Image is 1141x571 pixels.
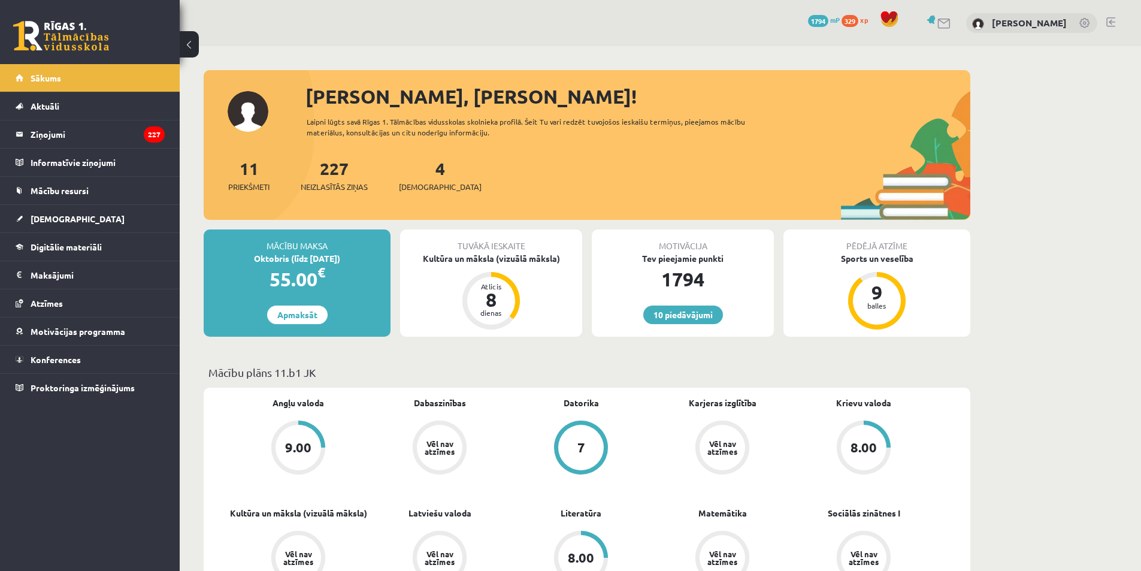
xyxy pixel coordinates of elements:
[577,441,585,454] div: 7
[16,261,165,289] a: Maksājumi
[285,441,311,454] div: 9.00
[400,252,582,265] div: Kultūra un māksla (vizuālā māksla)
[423,550,456,566] div: Vēl nav atzīmes
[228,421,369,477] a: 9.00
[208,364,966,380] p: Mācību plāns 11.b1 JK
[31,213,125,224] span: [DEMOGRAPHIC_DATA]
[267,306,328,324] a: Apmaksāt
[399,181,482,193] span: [DEMOGRAPHIC_DATA]
[230,507,367,519] a: Kultūra un māksla (vizuālā māksla)
[31,261,165,289] legend: Maksājumi
[847,550,880,566] div: Vēl nav atzīmes
[859,302,895,309] div: balles
[400,252,582,331] a: Kultūra un māksla (vizuālā māksla) Atlicis 8 dienas
[31,149,165,176] legend: Informatīvie ziņojumi
[473,283,509,290] div: Atlicis
[510,421,652,477] a: 7
[859,283,895,302] div: 9
[992,17,1067,29] a: [PERSON_NAME]
[808,15,828,27] span: 1794
[592,229,774,252] div: Motivācija
[561,507,601,519] a: Literatūra
[783,229,970,252] div: Pēdējā atzīme
[783,252,970,331] a: Sports un veselība 9 balles
[31,241,102,252] span: Digitālie materiāli
[31,382,135,393] span: Proktoringa izmēģinājums
[706,550,739,566] div: Vēl nav atzīmes
[204,265,391,294] div: 55.00
[860,15,868,25] span: xp
[16,374,165,401] a: Proktoringa izmēģinājums
[643,306,723,324] a: 10 piedāvājumi
[698,507,747,519] a: Matemātika
[228,181,270,193] span: Priekšmeti
[228,158,270,193] a: 11Priekšmeti
[16,64,165,92] a: Sākums
[16,120,165,148] a: Ziņojumi227
[706,440,739,455] div: Vēl nav atzīmes
[423,440,456,455] div: Vēl nav atzīmes
[414,397,466,409] a: Dabaszinības
[689,397,756,409] a: Karjeras izglītība
[317,264,325,281] span: €
[16,233,165,261] a: Digitālie materiāli
[369,421,510,477] a: Vēl nav atzīmes
[400,229,582,252] div: Tuvākā ieskaite
[31,298,63,309] span: Atzīmes
[652,421,793,477] a: Vēl nav atzīmes
[851,441,877,454] div: 8.00
[31,354,81,365] span: Konferences
[301,181,368,193] span: Neizlasītās ziņas
[473,290,509,309] div: 8
[408,507,471,519] a: Latviešu valoda
[307,116,767,138] div: Laipni lūgts savā Rīgas 1. Tālmācības vidusskolas skolnieka profilā. Šeit Tu vari redzēt tuvojošo...
[144,126,165,143] i: 227
[16,205,165,232] a: [DEMOGRAPHIC_DATA]
[31,120,165,148] legend: Ziņojumi
[31,101,59,111] span: Aktuāli
[830,15,840,25] span: mP
[592,265,774,294] div: 1794
[301,158,368,193] a: 227Neizlasītās ziņas
[31,326,125,337] span: Motivācijas programma
[282,550,315,566] div: Vēl nav atzīmes
[842,15,874,25] a: 329 xp
[399,158,482,193] a: 4[DEMOGRAPHIC_DATA]
[783,252,970,265] div: Sports un veselība
[564,397,599,409] a: Datorika
[473,309,509,316] div: dienas
[592,252,774,265] div: Tev pieejamie punkti
[305,82,970,111] div: [PERSON_NAME], [PERSON_NAME]!
[972,18,984,30] img: Emīls Adrians Jeziks
[568,551,594,564] div: 8.00
[16,149,165,176] a: Informatīvie ziņojumi
[273,397,324,409] a: Angļu valoda
[13,21,109,51] a: Rīgas 1. Tālmācības vidusskola
[836,397,891,409] a: Krievu valoda
[31,72,61,83] span: Sākums
[828,507,900,519] a: Sociālās zinātnes I
[16,92,165,120] a: Aktuāli
[16,289,165,317] a: Atzīmes
[842,15,858,27] span: 329
[204,229,391,252] div: Mācību maksa
[16,346,165,373] a: Konferences
[16,318,165,345] a: Motivācijas programma
[31,185,89,196] span: Mācību resursi
[16,177,165,204] a: Mācību resursi
[793,421,934,477] a: 8.00
[808,15,840,25] a: 1794 mP
[204,252,391,265] div: Oktobris (līdz [DATE])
